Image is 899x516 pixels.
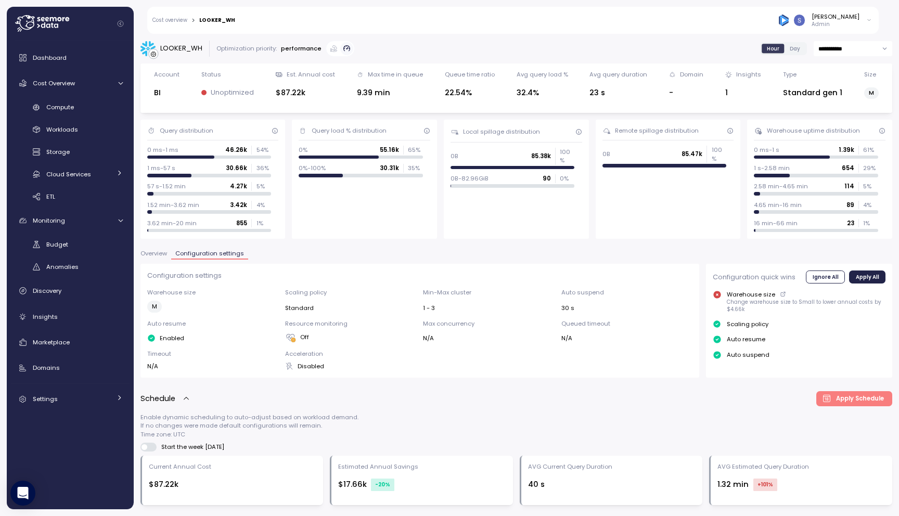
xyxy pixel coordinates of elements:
[281,44,322,53] p: performance
[175,251,244,256] span: Configuration settings
[561,288,692,296] p: Auto suspend
[754,201,802,209] p: 4.65 min-16 min
[147,164,175,172] p: 1 ms-57 s
[276,87,335,99] div: $87.22k
[211,87,254,98] p: Unoptimized
[140,393,190,405] button: Schedule
[11,188,130,205] a: ETL
[847,219,854,227] p: 23
[863,219,878,227] p: 1 %
[408,164,422,172] p: 35 %
[589,87,647,99] div: 23 s
[783,87,842,99] div: Standard gen 1
[790,45,800,53] span: Day
[33,395,58,403] span: Settings
[754,182,808,190] p: 2.58 min-4.65 min
[778,15,789,25] img: 684936bde12995657316ed44.PNG
[287,70,335,79] div: Est. Annual cost
[767,126,860,135] div: Warehouse uptime distribution
[368,70,423,79] div: Max time in queue
[152,301,157,312] span: M
[338,462,418,471] div: Estimated Annual Savings
[256,182,271,190] p: 5 %
[445,87,495,99] div: 22.54%
[256,164,271,172] p: 36 %
[226,164,247,172] p: 30.66k
[11,99,130,116] a: Compute
[46,170,91,178] span: Cloud Services
[11,47,130,68] a: Dashboard
[46,125,78,134] span: Workloads
[299,164,326,172] p: 0%-100%
[754,146,779,154] p: 0 ms-1 s
[33,79,75,87] span: Cost Overview
[712,146,726,163] p: 100 %
[147,362,278,370] div: N/A
[11,306,130,327] a: Insights
[423,288,554,296] p: Min-Max cluster
[33,364,60,372] span: Domains
[256,201,271,209] p: 4 %
[11,332,130,353] a: Marketplace
[160,43,202,54] div: LOOKER_WH
[152,18,187,23] a: Cost overview
[863,164,878,172] p: 29 %
[806,270,845,283] button: Ignore All
[380,146,399,154] p: 55.16k
[11,121,130,138] a: Workloads
[10,481,35,506] div: Open Intercom Messenger
[812,12,859,21] div: [PERSON_NAME]
[191,17,195,24] div: >
[560,148,574,165] p: 100 %
[11,389,130,410] a: Settings
[445,70,495,79] div: Queue time ratio
[767,45,779,53] span: Hour
[225,146,247,154] p: 46.26k
[754,219,798,227] p: 16 min-66 min
[561,304,692,312] div: 30 s
[783,70,797,79] div: Type
[33,338,70,346] span: Marketplace
[543,174,551,183] p: 90
[846,201,854,209] p: 89
[451,152,458,160] p: 0B
[299,146,307,154] p: 0%
[727,320,768,328] p: Scaling policy
[147,288,278,296] p: Warehouse size
[11,73,130,94] a: Cost Overview
[727,299,885,313] p: Change warehouse size to Small to lower annual costs by $4.66k
[423,304,554,312] div: 1 - 3
[140,413,892,438] p: Enable dynamic scheduling to auto-adjust based on workload demand. If no changes were made defaul...
[11,165,130,183] a: Cloud Services
[531,152,551,160] p: 85.38k
[154,87,179,99] div: BI
[725,87,761,99] div: 1
[11,236,130,253] a: Budget
[312,126,387,135] div: Query load % distribution
[717,479,885,491] div: 1.32 min
[147,334,278,342] div: Enabled
[528,479,696,491] div: 40 s
[736,70,761,79] div: Insights
[33,54,67,62] span: Dashboard
[46,192,55,201] span: ETL
[357,87,423,99] div: 9.39 min
[285,332,416,343] div: Off
[528,462,612,471] div: AVG Current Query Duration
[147,182,186,190] p: 57 s-1.52 min
[157,443,225,451] span: Start the week [DATE]
[863,201,878,209] p: 4 %
[842,164,854,172] p: 654
[754,164,790,172] p: 1 s-2.58 min
[408,146,422,154] p: 65 %
[423,334,554,342] div: N/A
[423,319,554,328] p: Max concurrency
[839,146,854,154] p: 1.39k
[46,103,74,111] span: Compute
[236,219,247,227] p: 855
[33,287,61,295] span: Discovery
[869,87,874,98] span: M
[727,290,775,299] p: Warehouse size
[682,150,702,158] p: 85.47k
[680,70,703,79] div: Domain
